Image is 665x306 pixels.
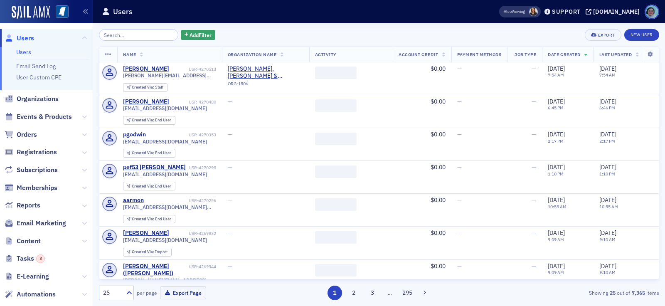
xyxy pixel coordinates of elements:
div: pef53 [PERSON_NAME] [123,164,186,171]
button: Export Page [160,286,206,299]
a: View Homepage [50,5,69,20]
span: Activity [315,52,337,57]
a: Email Send Log [16,62,56,70]
div: 3 [36,254,45,263]
span: — [228,98,232,105]
span: [EMAIL_ADDRESS][DOMAIN_NAME] [123,171,207,178]
time: 10:55 AM [548,204,566,210]
button: 3 [365,286,380,300]
span: Created Via : [132,150,155,155]
a: [PERSON_NAME] [123,65,169,73]
time: 9:09 AM [548,269,564,275]
a: Subscriptions [5,165,58,175]
div: Created Via: Import [123,248,172,257]
div: Staff [132,85,163,90]
span: — [532,196,536,204]
span: [DATE] [548,229,565,237]
span: [PERSON_NAME][EMAIL_ADDRESS][DOMAIN_NAME] [123,277,216,284]
time: 10:55 AM [599,204,618,210]
div: USR-4270353 [147,132,216,138]
a: [PERSON_NAME], [PERSON_NAME] & [PERSON_NAME] PA ([GEOGRAPHIC_DATA], [GEOGRAPHIC_DATA]) [228,65,303,80]
span: Tasks [17,254,45,263]
div: [PERSON_NAME]([PERSON_NAME]) [123,263,187,277]
div: End User [132,217,171,222]
a: Users [5,34,34,43]
div: ORG-1506 [228,81,303,89]
span: — [228,229,232,237]
span: [DATE] [599,163,616,171]
button: 295 [400,286,415,300]
button: 2 [346,286,361,300]
span: Date Created [548,52,580,57]
span: E-Learning [17,272,49,281]
time: 7:54 AM [599,72,616,78]
span: $0.00 [431,98,446,105]
div: End User [132,184,171,189]
div: Import [132,250,167,254]
a: Content [5,237,41,246]
span: ‌ [315,231,357,244]
span: [DATE] [599,131,616,138]
span: [EMAIL_ADDRESS][DOMAIN_NAME][PERSON_NAME] [123,204,216,210]
span: Orders [17,130,37,139]
span: [EMAIL_ADDRESS][DOMAIN_NAME] [123,105,207,111]
a: aarmon [123,197,144,204]
button: AddFilter [181,30,215,40]
div: USR-4270256 [145,198,216,203]
a: Automations [5,290,56,299]
time: 6:46 PM [599,105,615,111]
span: Created Via : [132,84,155,90]
span: — [532,163,536,171]
time: 7:54 AM [548,72,564,78]
span: $0.00 [431,163,446,171]
div: [PERSON_NAME] [123,98,169,106]
time: 2:17 PM [548,138,564,144]
span: [DATE] [548,98,565,105]
span: [DATE] [599,196,616,204]
span: $0.00 [431,131,446,138]
span: — [532,131,536,138]
span: Payment Methods [457,52,502,57]
span: — [532,98,536,105]
span: Matthews, Cutrer & Lindsay PA (Ridgeland, MS) [228,65,303,80]
img: SailAMX [12,6,50,19]
label: per page [137,289,157,296]
div: Created Via: Staff [123,83,167,92]
span: Registrations [17,148,57,157]
span: Memberships [17,183,57,192]
div: USR-4269344 [189,264,216,269]
a: New User [624,29,659,41]
a: Organizations [5,94,59,104]
span: Email Marketing [17,219,66,228]
div: 25 [103,289,121,297]
span: — [457,229,462,237]
a: Registrations [5,148,57,157]
div: Showing out of items [478,289,659,296]
span: [DATE] [599,229,616,237]
a: E-Learning [5,272,49,281]
div: Export [598,33,615,37]
span: [DATE] [599,98,616,105]
span: [DATE] [548,131,565,138]
a: [PERSON_NAME] [123,229,169,237]
span: — [457,196,462,204]
a: Memberships [5,183,57,192]
a: Tasks3 [5,254,45,263]
div: Support [552,8,581,15]
span: [DATE] [548,65,565,72]
span: ‌ [315,133,357,145]
span: [EMAIL_ADDRESS][DOMAIN_NAME] [123,138,207,145]
span: ‌ [315,67,357,79]
span: [DATE] [548,163,565,171]
a: Users [16,48,31,56]
span: Reports [17,201,40,210]
span: Name [123,52,136,57]
div: pgodwin [123,131,146,138]
div: [DOMAIN_NAME] [593,8,640,15]
span: Noma Burge [529,7,538,16]
a: User Custom CPE [16,74,62,81]
span: — [228,196,232,204]
span: — [457,131,462,138]
time: 1:10 PM [548,171,564,177]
